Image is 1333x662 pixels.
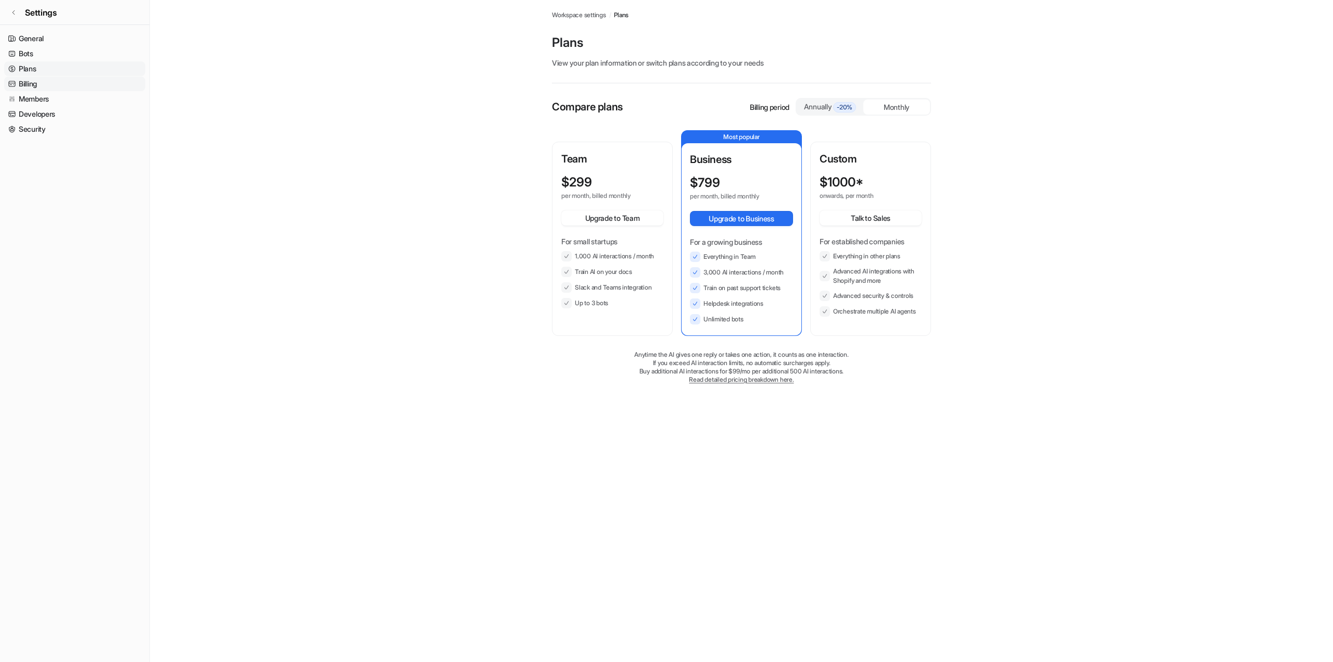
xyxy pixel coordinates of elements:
li: Advanced AI integrations with Shopify and more [820,267,922,285]
li: Unlimited bots [690,314,793,324]
li: Advanced security & controls [820,291,922,301]
span: Settings [25,6,57,19]
p: Custom [820,151,922,167]
a: Members [4,92,145,106]
p: Business [690,152,793,167]
button: Talk to Sales [820,210,922,226]
p: per month, billed monthly [690,192,774,201]
a: Bots [4,46,145,61]
li: Slack and Teams integration [561,282,663,293]
li: Everything in Team [690,252,793,262]
button: Upgrade to Team [561,210,663,226]
p: $ 799 [690,176,720,190]
a: Developers [4,107,145,121]
span: -20% [833,102,856,113]
button: Upgrade to Business [690,211,793,226]
li: Up to 3 bots [561,298,663,308]
li: 1,000 AI interactions / month [561,251,663,261]
li: 3,000 AI interactions / month [690,267,793,278]
a: General [4,31,145,46]
p: For small startups [561,236,663,247]
a: Security [4,122,145,136]
li: Everything in other plans [820,251,922,261]
p: For a growing business [690,236,793,247]
li: Orchestrate multiple AI agents [820,306,922,317]
li: Train on past support tickets [690,283,793,293]
a: Workspace settings [552,10,606,20]
p: Plans [552,34,931,51]
a: Read detailed pricing breakdown here. [689,376,794,383]
p: Compare plans [552,99,623,115]
a: Plans [4,61,145,76]
a: Billing [4,77,145,91]
p: $ 1000* [820,175,863,190]
p: Anytime the AI gives one reply or takes one action, it counts as one interaction. [552,351,931,359]
p: For established companies [820,236,922,247]
p: onwards, per month [820,192,903,200]
span: / [609,10,611,20]
div: Monthly [863,99,930,115]
li: Helpdesk integrations [690,298,793,309]
li: Train AI on your docs [561,267,663,277]
p: Buy additional AI interactions for $99/mo per additional 500 AI interactions. [552,367,931,376]
p: per month, billed monthly [561,192,645,200]
p: Billing period [750,102,789,113]
a: Plans [614,10,628,20]
p: Team [561,151,663,167]
p: Most popular [682,131,801,143]
p: $ 299 [561,175,592,190]
div: Annually [801,101,859,113]
p: View your plan information or switch plans according to your needs [552,57,931,68]
p: If you exceed AI interaction limits, no automatic surcharges apply. [552,359,931,367]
